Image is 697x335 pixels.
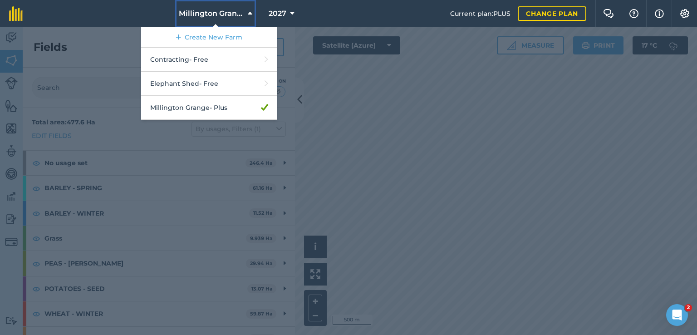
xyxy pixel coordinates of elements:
a: Millington Grange- Plus [141,96,277,120]
span: 2 [685,304,692,311]
a: Create New Farm [141,27,277,48]
a: Contracting- Free [141,48,277,72]
img: A cog icon [679,9,690,18]
img: svg+xml;base64,PHN2ZyB4bWxucz0iaHR0cDovL3d3dy53My5vcmcvMjAwMC9zdmciIHdpZHRoPSIxNyIgaGVpZ2h0PSIxNy... [655,8,664,19]
a: Change plan [518,6,586,21]
iframe: Intercom live chat [666,304,688,326]
span: Millington Grange [179,8,244,19]
span: 2027 [269,8,286,19]
img: Two speech bubbles overlapping with the left bubble in the forefront [603,9,614,18]
span: Current plan : PLUS [450,9,510,19]
img: fieldmargin Logo [9,6,23,21]
img: A question mark icon [628,9,639,18]
a: Elephant Shed- Free [141,72,277,96]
